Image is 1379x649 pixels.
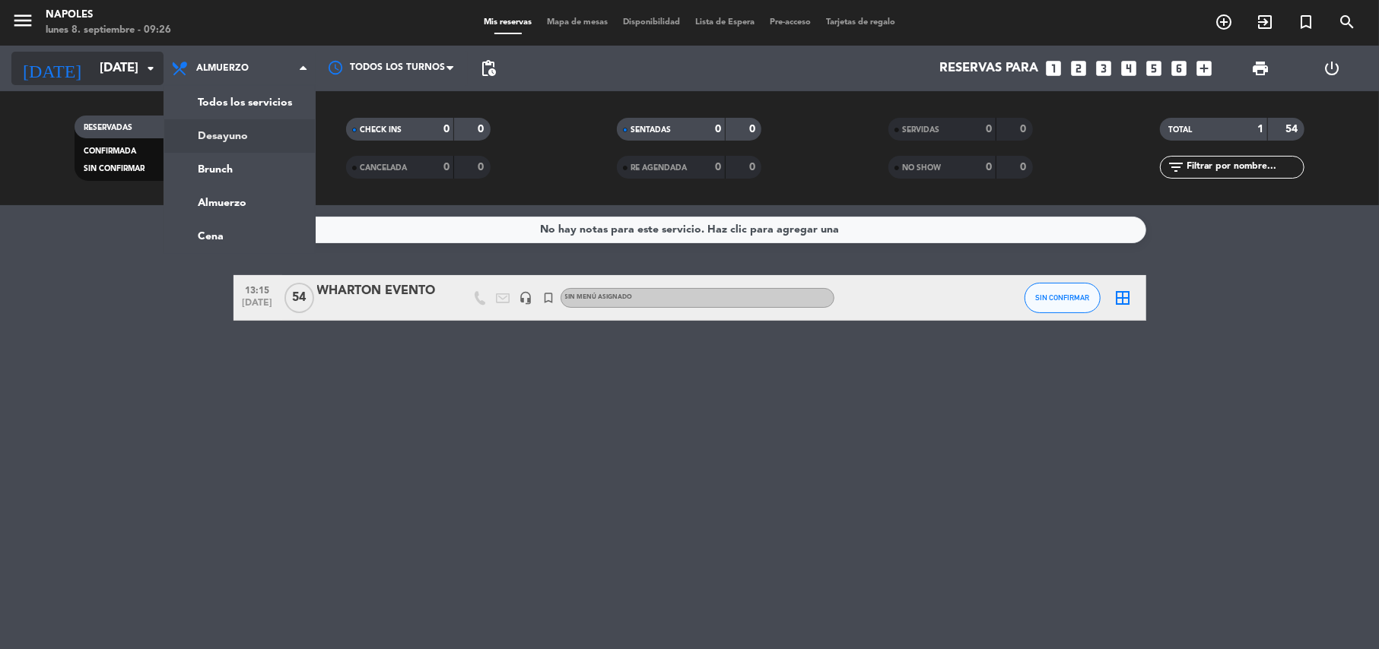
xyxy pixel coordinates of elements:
[1194,59,1214,78] i: add_box
[1144,59,1164,78] i: looks_5
[1168,158,1186,176] i: filter_list
[1296,46,1368,91] div: LOG OUT
[239,298,277,315] span: [DATE]
[539,18,615,27] span: Mapa de mesas
[1323,59,1341,78] i: power_settings_new
[520,291,533,305] i: headset_mic
[902,126,939,134] span: SERVIDAS
[1044,59,1063,78] i: looks_one
[84,165,145,173] span: SIN CONFIRMAR
[164,119,315,153] a: Desayuno
[1186,159,1304,176] input: Filtrar por nombre...
[360,126,402,134] span: CHECK INS
[196,63,249,74] span: Almuerzo
[164,186,315,220] a: Almuerzo
[141,59,160,78] i: arrow_drop_down
[1035,293,1089,302] span: SIN CONFIRMAR
[1256,13,1274,31] i: exit_to_app
[476,18,539,27] span: Mis reservas
[84,124,132,131] span: RESERVADAS
[1025,283,1101,313] button: SIN CONFIRMAR
[360,164,407,172] span: CANCELADA
[818,18,903,27] span: Tarjetas de regalo
[688,18,762,27] span: Lista de Espera
[11,9,34,37] button: menu
[164,153,315,186] a: Brunch
[84,147,136,155] span: CONFIRMADA
[1338,13,1356,31] i: search
[1257,124,1263,135] strong: 1
[1285,124,1301,135] strong: 54
[715,124,721,135] strong: 0
[615,18,688,27] span: Disponibilidad
[478,162,487,173] strong: 0
[1119,59,1139,78] i: looks_4
[749,124,758,135] strong: 0
[443,162,450,173] strong: 0
[317,281,446,301] div: WHARTON EVENTO
[1069,59,1088,78] i: looks_two
[1251,59,1269,78] span: print
[11,52,92,85] i: [DATE]
[631,126,671,134] span: SENTADAS
[565,294,633,300] span: Sin menú asignado
[1169,59,1189,78] i: looks_6
[986,124,992,135] strong: 0
[284,283,314,313] span: 54
[164,220,315,253] a: Cena
[1021,162,1030,173] strong: 0
[715,162,721,173] strong: 0
[762,18,818,27] span: Pre-acceso
[1215,13,1233,31] i: add_circle_outline
[540,221,839,239] div: No hay notas para este servicio. Haz clic para agregar una
[1297,13,1315,31] i: turned_in_not
[939,62,1038,76] span: Reservas para
[239,280,277,298] span: 13:15
[1169,126,1193,134] span: TOTAL
[542,291,556,305] i: turned_in_not
[1114,289,1133,307] i: border_all
[1021,124,1030,135] strong: 0
[479,59,497,78] span: pending_actions
[11,9,34,32] i: menu
[902,164,941,172] span: NO SHOW
[46,8,171,23] div: Napoles
[46,23,171,38] div: lunes 8. septiembre - 09:26
[986,162,992,173] strong: 0
[1094,59,1114,78] i: looks_3
[631,164,687,172] span: RE AGENDADA
[164,86,315,119] a: Todos los servicios
[749,162,758,173] strong: 0
[443,124,450,135] strong: 0
[478,124,487,135] strong: 0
